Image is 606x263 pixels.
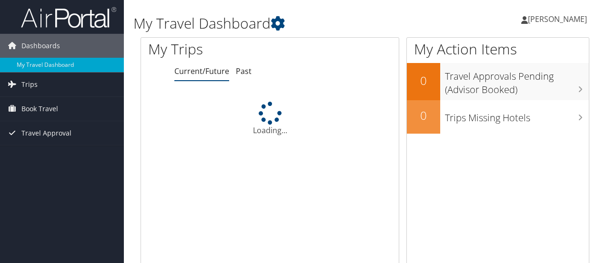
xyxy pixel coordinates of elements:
[21,121,71,145] span: Travel Approval
[407,100,589,134] a: 0Trips Missing Hotels
[141,102,399,136] div: Loading...
[407,39,589,59] h1: My Action Items
[133,13,442,33] h1: My Travel Dashboard
[528,14,587,24] span: [PERSON_NAME]
[407,63,589,100] a: 0Travel Approvals Pending (Advisor Booked)
[174,66,229,76] a: Current/Future
[21,6,116,29] img: airportal-logo.png
[445,65,589,96] h3: Travel Approvals Pending (Advisor Booked)
[445,106,589,125] h3: Trips Missing Hotels
[521,5,596,33] a: [PERSON_NAME]
[21,73,38,96] span: Trips
[21,97,58,121] span: Book Travel
[407,107,440,124] h2: 0
[148,39,284,59] h1: My Trips
[236,66,252,76] a: Past
[21,34,60,58] span: Dashboards
[407,73,440,89] h2: 0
